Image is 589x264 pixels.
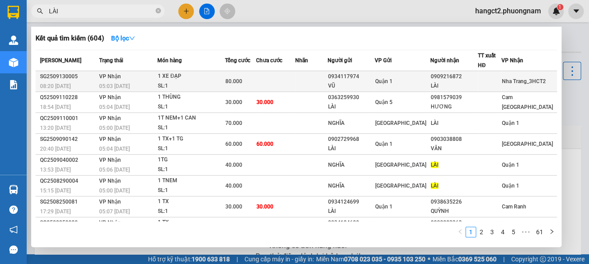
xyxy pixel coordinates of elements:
div: LÀI [431,119,477,128]
span: 05:00 [DATE] [99,188,130,194]
span: 30.000 [225,204,242,210]
div: 1T NEM+1 CAN [158,113,224,123]
div: 1 TX+1 TG [158,134,224,144]
div: 0909216872 [431,72,477,81]
div: 0981579039 [431,93,477,102]
button: Bộ lọcdown [104,31,142,45]
div: 1 TX [158,218,224,228]
span: Quận 1 [375,141,393,147]
div: LÀI [431,81,477,91]
span: Người nhận [430,57,459,64]
h3: Kết quả tìm kiếm ( 604 ) [36,34,104,43]
button: left [455,227,465,237]
span: [GEOGRAPHIC_DATA] [375,183,426,189]
span: right [549,229,554,234]
span: 30.000 [256,204,273,210]
span: Cam [GEOGRAPHIC_DATA] [502,94,553,110]
a: 2 [477,227,486,237]
span: down [129,35,135,41]
div: SL: 1 [158,123,224,133]
span: Trạng thái [99,57,123,64]
div: 1 TNEM [158,176,224,186]
span: 15:15 [DATE] [40,188,71,194]
div: QUỲNH [431,207,477,216]
span: 05:04 [DATE] [99,104,130,110]
img: logo-vxr [8,6,19,19]
span: [GEOGRAPHIC_DATA] [375,162,426,168]
div: SL: 1 [158,165,224,175]
div: SL: 1 [158,186,224,196]
div: LÀI [328,102,374,112]
span: VP Nhận [99,94,121,100]
a: 3 [487,227,497,237]
a: 5 [509,227,518,237]
div: 1 THÙNG [158,92,224,102]
div: LÀI [328,207,374,216]
div: SG2508250080 [40,218,96,228]
strong: Bộ lọc [111,35,135,42]
a: 1 [466,227,476,237]
span: ••• [519,227,533,237]
span: question-circle [9,205,18,214]
span: LÀI [431,162,438,168]
div: HƯƠNG [431,102,477,112]
span: Người gửi [327,57,352,64]
img: solution-icon [9,80,18,89]
a: 61 [533,227,546,237]
div: 0363259930 [328,93,374,102]
li: 4 [497,227,508,237]
span: 30.000 [225,99,242,105]
div: 0903038808 [431,135,477,144]
span: 60.000 [256,141,273,147]
span: 05:00 [DATE] [99,125,130,131]
span: [PERSON_NAME] [40,57,81,64]
span: 05:03 [DATE] [99,83,130,89]
img: warehouse-icon [9,185,18,194]
input: Tìm tên, số ĐT hoặc mã đơn [49,6,154,16]
a: 4 [498,227,508,237]
span: 17:29 [DATE] [40,208,71,215]
span: VP Nhận [99,157,121,163]
span: Nhãn [295,57,308,64]
span: Quận 1 [502,183,519,189]
span: Quận 1 [375,78,393,84]
img: warehouse-icon [9,58,18,67]
li: Previous Page [455,227,465,237]
div: 0902729968 [328,135,374,144]
div: NGHĨA [328,160,374,170]
img: warehouse-icon [9,36,18,45]
div: 0934117974 [328,72,374,81]
span: Tổng cước [225,57,250,64]
span: [GEOGRAPHIC_DATA] [502,141,553,147]
span: close-circle [156,8,161,13]
span: VP Nhận [99,199,121,205]
div: SL: 1 [158,81,224,91]
span: 60.000 [225,141,242,147]
li: Next Page [546,227,557,237]
div: SL: 1 [158,102,224,112]
div: Q52509110228 [40,93,96,102]
button: right [546,227,557,237]
div: 1TG [158,155,224,165]
span: message [9,245,18,254]
span: Quận 5 [375,99,393,105]
span: 05:04 [DATE] [99,146,130,152]
div: 1 TX [158,197,224,207]
span: Quận 1 [502,120,519,126]
div: QC2509040002 [40,156,96,165]
li: 5 [508,227,519,237]
span: Nha Trang_3HCT2 [502,78,546,84]
div: NGHĨA [328,181,374,191]
span: Quận 1 [502,162,519,168]
div: SG2509090142 [40,135,96,144]
span: 40.000 [225,162,242,168]
li: 1 [465,227,476,237]
span: VP Nhận [501,57,523,64]
span: 70.000 [225,120,242,126]
div: NGHĨA [328,119,374,128]
div: 0938635226 [431,197,477,207]
span: VP Nhận [99,73,121,80]
span: VP Gửi [375,57,392,64]
div: SL: 1 [158,207,224,216]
